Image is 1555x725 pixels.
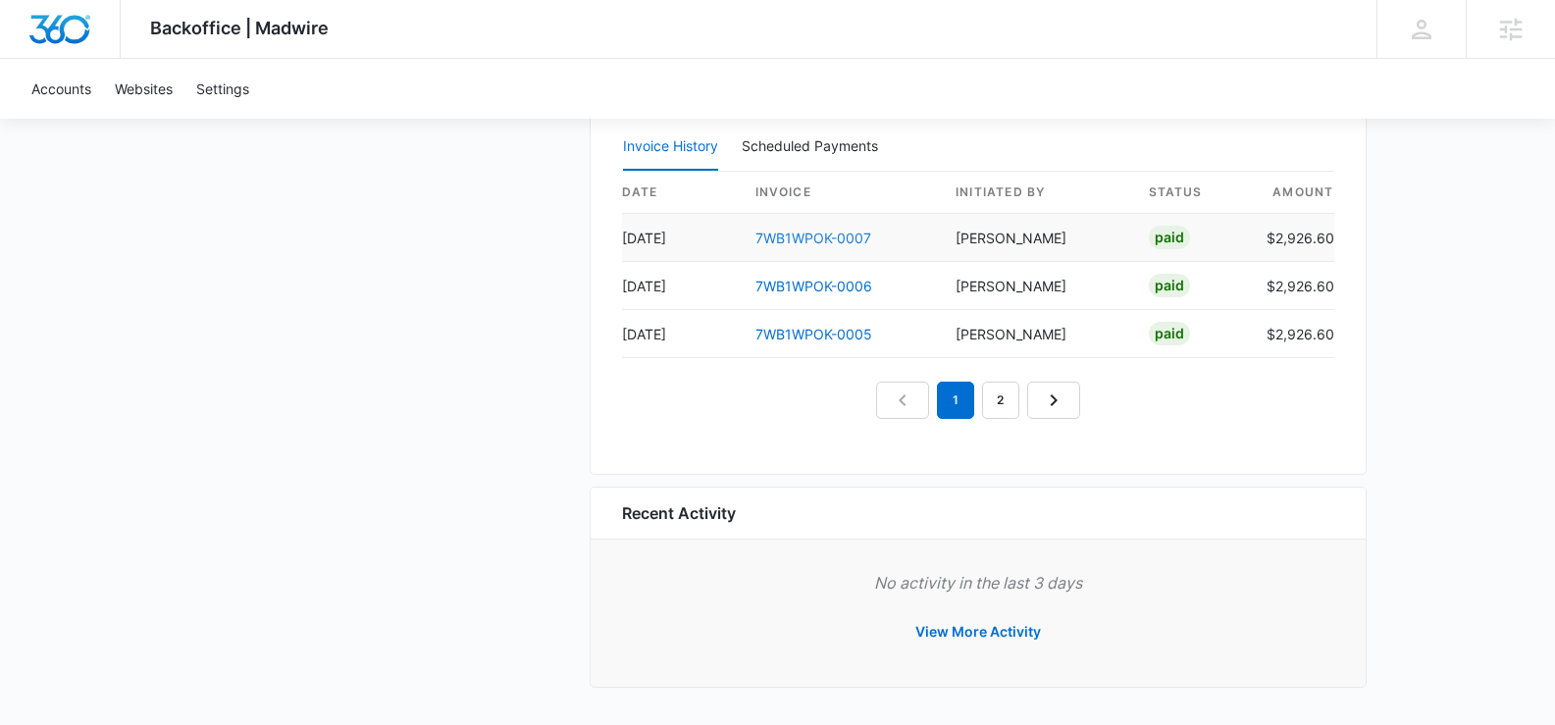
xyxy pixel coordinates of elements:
[622,262,740,310] td: [DATE]
[1251,172,1334,214] th: amount
[937,382,974,419] em: 1
[740,172,941,214] th: invoice
[1149,322,1190,345] div: Paid
[103,59,184,119] a: Websites
[622,571,1334,595] p: No activity in the last 3 days
[1149,274,1190,297] div: Paid
[982,382,1019,419] a: Page 2
[876,382,1080,419] nav: Pagination
[896,608,1061,655] button: View More Activity
[940,262,1132,310] td: [PERSON_NAME]
[1251,262,1334,310] td: $2,926.60
[940,214,1132,262] td: [PERSON_NAME]
[1133,172,1251,214] th: status
[1251,214,1334,262] td: $2,926.60
[184,59,261,119] a: Settings
[742,139,886,153] div: Scheduled Payments
[755,230,871,246] a: 7WB1WPOK-0007
[150,18,329,38] span: Backoffice | Madwire
[20,59,103,119] a: Accounts
[622,501,736,525] h6: Recent Activity
[755,326,872,342] a: 7WB1WPOK-0005
[940,172,1132,214] th: Initiated By
[940,310,1132,358] td: [PERSON_NAME]
[1251,310,1334,358] td: $2,926.60
[755,278,872,294] a: 7WB1WPOK-0006
[622,310,740,358] td: [DATE]
[622,172,740,214] th: date
[1149,226,1190,249] div: Paid
[623,124,718,171] button: Invoice History
[622,214,740,262] td: [DATE]
[1027,382,1080,419] a: Next Page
